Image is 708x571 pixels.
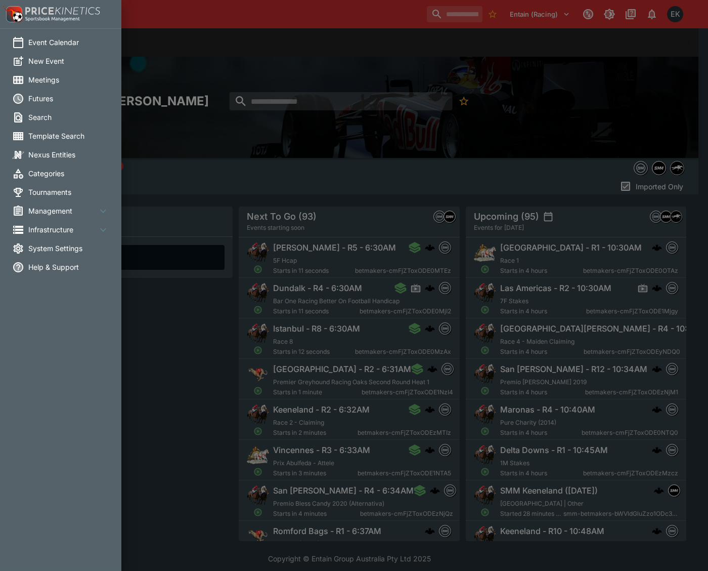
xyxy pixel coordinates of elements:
[28,112,109,123] span: Search
[28,262,109,272] span: Help & Support
[28,206,97,216] span: Management
[28,74,109,85] span: Meetings
[28,224,97,235] span: Infrastructure
[28,168,109,179] span: Categories
[28,93,109,104] span: Futures
[28,131,109,141] span: Template Search
[28,149,109,160] span: Nexus Entities
[28,37,109,48] span: Event Calendar
[28,187,109,197] span: Tournaments
[28,243,109,254] span: System Settings
[28,56,109,66] span: New Event
[3,4,23,24] img: PriceKinetics Logo
[25,17,80,21] img: Sportsbook Management
[25,7,100,15] img: PriceKinetics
